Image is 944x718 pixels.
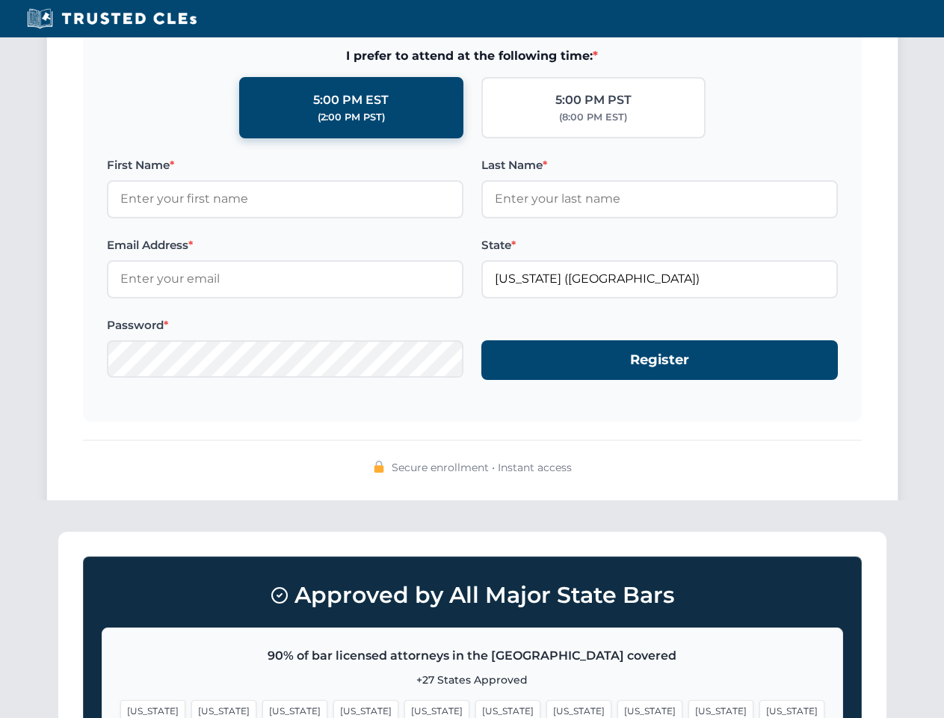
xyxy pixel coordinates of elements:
[107,316,463,334] label: Password
[107,236,463,254] label: Email Address
[481,340,838,380] button: Register
[107,46,838,66] span: I prefer to attend at the following time:
[313,90,389,110] div: 5:00 PM EST
[481,260,838,298] input: Florida (FL)
[120,672,824,688] p: +27 States Approved
[120,646,824,666] p: 90% of bar licensed attorneys in the [GEOGRAPHIC_DATA] covered
[102,575,843,616] h3: Approved by All Major State Bars
[481,180,838,218] input: Enter your last name
[107,260,463,298] input: Enter your email
[392,459,572,476] span: Secure enrollment • Instant access
[481,236,838,254] label: State
[481,156,838,174] label: Last Name
[318,110,385,125] div: (2:00 PM PST)
[373,461,385,473] img: 🔒
[559,110,627,125] div: (8:00 PM EST)
[555,90,632,110] div: 5:00 PM PST
[22,7,201,30] img: Trusted CLEs
[107,180,463,218] input: Enter your first name
[107,156,463,174] label: First Name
